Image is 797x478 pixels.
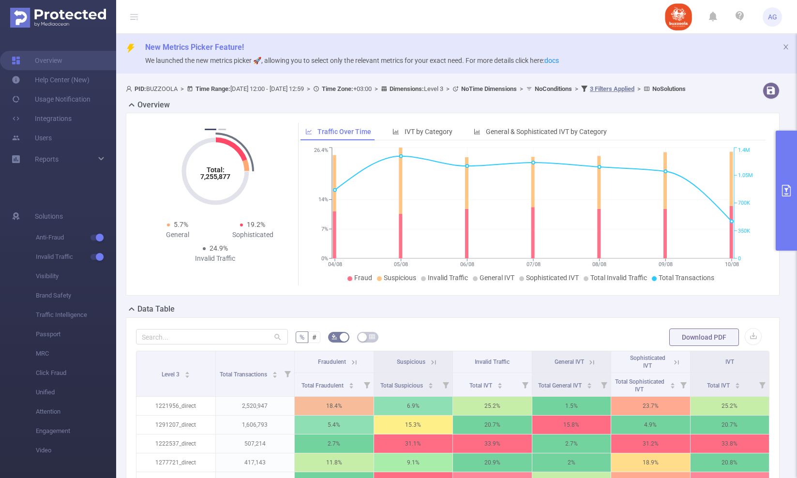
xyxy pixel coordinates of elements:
[532,416,611,434] p: 15.8%
[590,85,634,92] u: 3 Filters Applied
[374,416,453,434] p: 15.3%
[35,207,63,226] span: Solutions
[405,128,452,135] span: IVT by Category
[634,85,644,92] span: >
[443,85,452,92] span: >
[12,90,90,109] a: Usage Notification
[36,344,116,363] span: MRC
[738,172,753,179] tspan: 1.05M
[272,374,278,377] i: icon: caret-down
[497,381,503,387] div: Sort
[10,8,106,28] img: Protected Media
[394,261,408,268] tspan: 05/08
[295,434,374,453] p: 2.7%
[126,44,135,53] i: icon: thunderbolt
[36,247,116,267] span: Invalid Traffic
[36,325,116,344] span: Passport
[474,128,481,135] i: icon: bar-chart
[206,166,224,174] tspan: Total:
[318,197,328,203] tspan: 14%
[360,373,374,396] i: Filter menu
[322,85,353,92] b: Time Zone:
[328,261,342,268] tspan: 04/08
[321,255,328,262] tspan: 0%
[314,148,328,154] tspan: 26.4%
[312,333,316,341] span: #
[300,333,304,341] span: %
[738,200,750,207] tspan: 700K
[735,385,740,388] i: icon: caret-down
[272,370,278,373] i: icon: caret-up
[670,381,676,387] div: Sort
[215,230,291,240] div: Sophisticated
[555,358,584,365] span: General IVT
[611,416,690,434] p: 4.9%
[480,274,514,282] span: General IVT
[439,373,452,396] i: Filter menu
[597,373,611,396] i: Filter menu
[497,385,503,388] i: icon: caret-down
[538,382,583,389] span: Total General IVT
[738,255,741,262] tspan: 0
[590,274,647,282] span: Total Invalid Traffic
[725,261,739,268] tspan: 10/08
[380,382,424,389] span: Total Suspicious
[735,381,740,384] i: icon: caret-up
[390,85,424,92] b: Dimensions :
[136,453,215,472] p: 1277721_direct
[586,381,592,387] div: Sort
[691,416,769,434] p: 20.7%
[611,434,690,453] p: 31.2%
[36,383,116,402] span: Unified
[136,397,215,415] p: 1221956_direct
[36,228,116,247] span: Anti-Fraud
[136,434,215,453] p: 1222537_direct
[384,274,416,282] span: Suspicious
[247,221,265,228] span: 19.2%
[354,274,372,282] span: Fraud
[205,129,216,130] button: 1
[145,57,559,64] span: We launched the new metrics picker 🚀, allowing you to select only the relevant metrics for your e...
[36,305,116,325] span: Traffic Intelligence
[518,373,532,396] i: Filter menu
[397,358,425,365] span: Suspicious
[428,381,434,384] i: icon: caret-up
[136,416,215,434] p: 1291207_direct
[36,363,116,383] span: Click Fraud
[497,381,503,384] i: icon: caret-up
[35,155,59,163] span: Reports
[178,85,187,92] span: >
[304,85,313,92] span: >
[691,434,769,453] p: 33.8%
[331,334,337,340] i: icon: bg-colors
[453,453,532,472] p: 20.9%
[135,85,146,92] b: PID:
[12,51,62,70] a: Overview
[630,355,665,369] span: Sophisticated IVT
[428,274,468,282] span: Invalid Traffic
[36,267,116,286] span: Visibility
[12,109,72,128] a: Integrations
[126,85,686,92] span: BUZZOOLA [DATE] 12:00 - [DATE] 12:59 +03:00
[218,129,226,130] button: 2
[738,228,750,234] tspan: 350K
[738,148,750,154] tspan: 1.4M
[321,226,328,232] tspan: 7%
[453,434,532,453] p: 33.9%
[35,149,59,169] a: Reports
[532,397,611,415] p: 1.5%
[428,385,434,388] i: icon: caret-down
[12,128,52,148] a: Users
[691,453,769,472] p: 20.8%
[369,334,375,340] i: icon: table
[12,70,90,90] a: Help Center (New)
[216,416,295,434] p: 1,606,793
[195,85,230,92] b: Time Range:
[532,434,611,453] p: 2.7%
[137,303,175,315] h2: Data Table
[535,85,572,92] b: No Conditions
[782,44,789,50] i: icon: close
[184,370,190,376] div: Sort
[670,381,675,384] i: icon: caret-up
[216,434,295,453] p: 507,214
